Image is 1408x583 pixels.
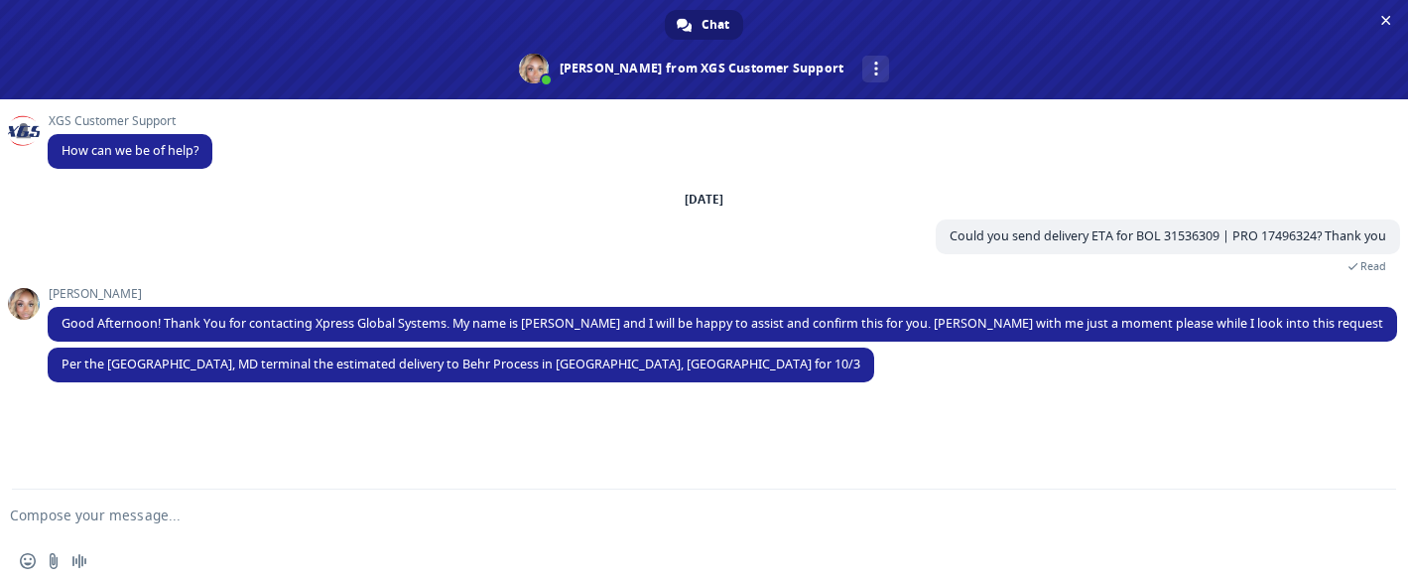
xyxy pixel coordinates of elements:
[48,114,212,128] span: XGS Customer Support
[62,356,860,372] span: Per the [GEOGRAPHIC_DATA], MD terminal the estimated delivery to Behr Process in [GEOGRAPHIC_DATA...
[10,507,1335,524] textarea: Compose your message...
[71,553,87,569] span: Audio message
[665,10,743,40] div: Chat
[1360,259,1386,273] span: Read
[702,10,729,40] span: Chat
[46,553,62,569] span: Send a file
[1375,10,1396,31] span: Close chat
[20,553,36,569] span: Insert an emoji
[685,194,723,206] div: [DATE]
[950,227,1386,244] span: Could you send delivery ETA for BOL 31536309 | PRO 17496324? Thank you
[62,315,1383,332] span: Good Afternoon! Thank You for contacting Xpress Global Systems. My name is [PERSON_NAME] and I wi...
[62,142,198,159] span: How can we be of help?
[48,287,1397,301] span: [PERSON_NAME]
[862,56,889,82] div: More channels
